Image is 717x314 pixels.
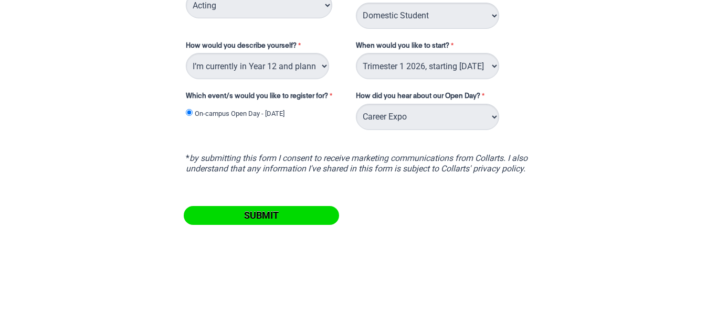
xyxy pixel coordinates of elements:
[356,104,499,130] select: How did you hear about our Open Day?
[186,91,345,104] label: Which event/s would you like to register for?
[186,41,345,53] label: How would you describe yourself?
[186,53,329,79] select: How would you describe yourself?
[356,91,487,104] label: How did you hear about our Open Day?
[186,153,528,174] i: by submitting this form I consent to receive marketing communications from Collarts. I also under...
[195,109,284,119] label: On-campus Open Day - [DATE]
[356,3,499,29] select: Are you a domestic or an international student?
[356,41,523,53] label: When would you like to start?
[184,206,339,225] input: Submit
[356,53,499,79] select: When would you like to start?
